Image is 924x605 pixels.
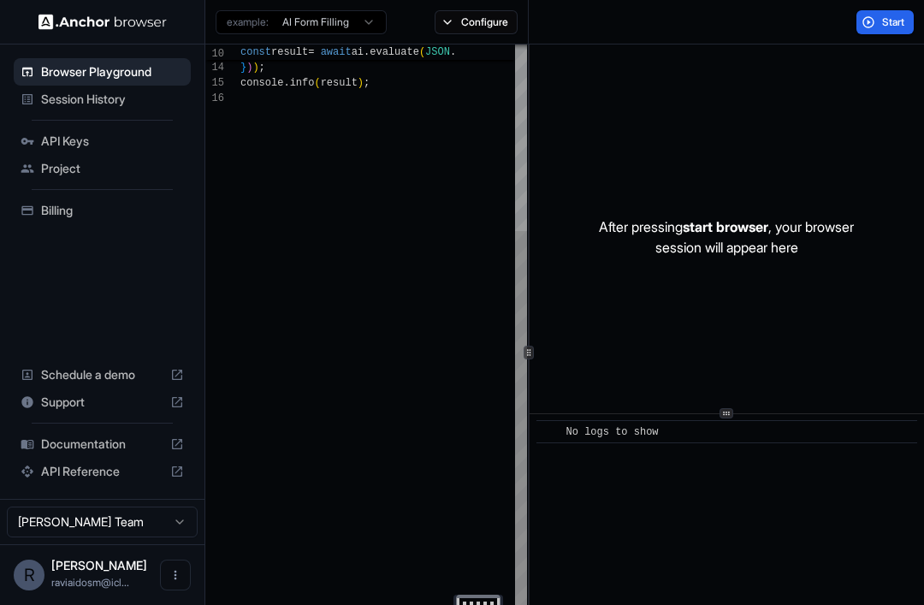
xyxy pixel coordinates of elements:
[205,91,224,106] div: 16
[14,197,191,224] div: Billing
[599,216,854,258] p: After pressing , your browser session will appear here
[14,560,44,590] div: R
[240,77,283,89] span: console
[205,60,224,75] div: 14
[14,430,191,458] div: Documentation
[205,75,224,91] div: 15
[370,46,419,58] span: evaluate
[14,58,191,86] div: Browser Playground
[271,46,308,58] span: result
[14,389,191,416] div: Support
[41,366,163,383] span: Schedule a demo
[425,46,450,58] span: JSON
[358,77,364,89] span: )
[419,46,425,58] span: (
[364,77,370,89] span: ;
[14,155,191,182] div: Project
[160,560,191,590] button: Open menu
[51,576,129,589] span: raviaidosm@icloud.com
[283,77,289,89] span: .
[227,15,269,29] span: example:
[41,463,163,480] span: API Reference
[246,62,252,74] span: )
[252,62,258,74] span: )
[882,15,906,29] span: Start
[435,10,518,34] button: Configure
[683,218,768,235] span: start browser
[41,91,184,108] span: Session History
[566,426,659,438] span: No logs to show
[321,77,358,89] span: result
[450,46,456,58] span: .
[205,46,224,62] span: 10
[51,558,147,572] span: Ravi Murugiah
[38,14,167,30] img: Anchor Logo
[364,46,370,58] span: .
[259,62,265,74] span: ;
[41,133,184,150] span: API Keys
[14,458,191,485] div: API Reference
[321,46,352,58] span: await
[14,86,191,113] div: Session History
[240,46,271,58] span: const
[41,394,163,411] span: Support
[545,424,554,441] span: ​
[41,436,163,453] span: Documentation
[41,63,184,80] span: Browser Playground
[14,361,191,389] div: Schedule a demo
[856,10,914,34] button: Start
[352,46,364,58] span: ai
[41,202,184,219] span: Billing
[308,46,314,58] span: =
[240,62,246,74] span: }
[290,77,315,89] span: info
[41,160,184,177] span: Project
[14,128,191,155] div: API Keys
[314,77,320,89] span: (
